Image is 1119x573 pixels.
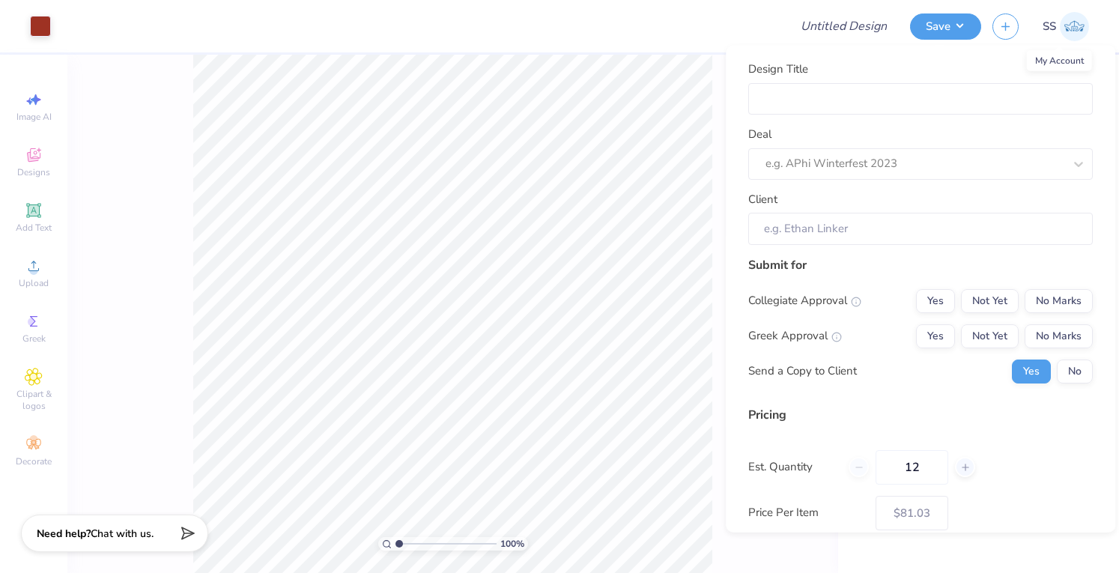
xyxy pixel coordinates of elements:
[1025,288,1093,312] button: No Marks
[876,449,948,484] input: – –
[1057,359,1093,383] button: No
[961,288,1019,312] button: Not Yet
[748,363,857,380] div: Send a Copy to Client
[16,222,52,234] span: Add Text
[910,13,981,40] button: Save
[16,111,52,123] span: Image AI
[1012,359,1051,383] button: Yes
[916,324,955,348] button: Yes
[7,388,60,412] span: Clipart & logos
[961,324,1019,348] button: Not Yet
[748,126,771,143] label: Deal
[748,405,1093,423] div: Pricing
[22,333,46,345] span: Greek
[1043,18,1056,35] span: SS
[748,190,777,207] label: Client
[748,458,837,476] label: Est. Quantity
[789,11,899,41] input: Untitled Design
[748,61,808,78] label: Design Title
[1027,50,1092,71] div: My Account
[748,255,1093,273] div: Submit for
[1060,12,1089,41] img: Siddhant Singh
[17,166,50,178] span: Designs
[1025,324,1093,348] button: No Marks
[91,527,154,541] span: Chat with us.
[500,537,524,551] span: 100 %
[916,288,955,312] button: Yes
[748,504,864,521] label: Price Per Item
[748,327,842,345] div: Greek Approval
[16,455,52,467] span: Decorate
[37,527,91,541] strong: Need help?
[1043,12,1089,41] a: SS
[748,292,861,309] div: Collegiate Approval
[19,277,49,289] span: Upload
[748,213,1093,245] input: e.g. Ethan Linker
